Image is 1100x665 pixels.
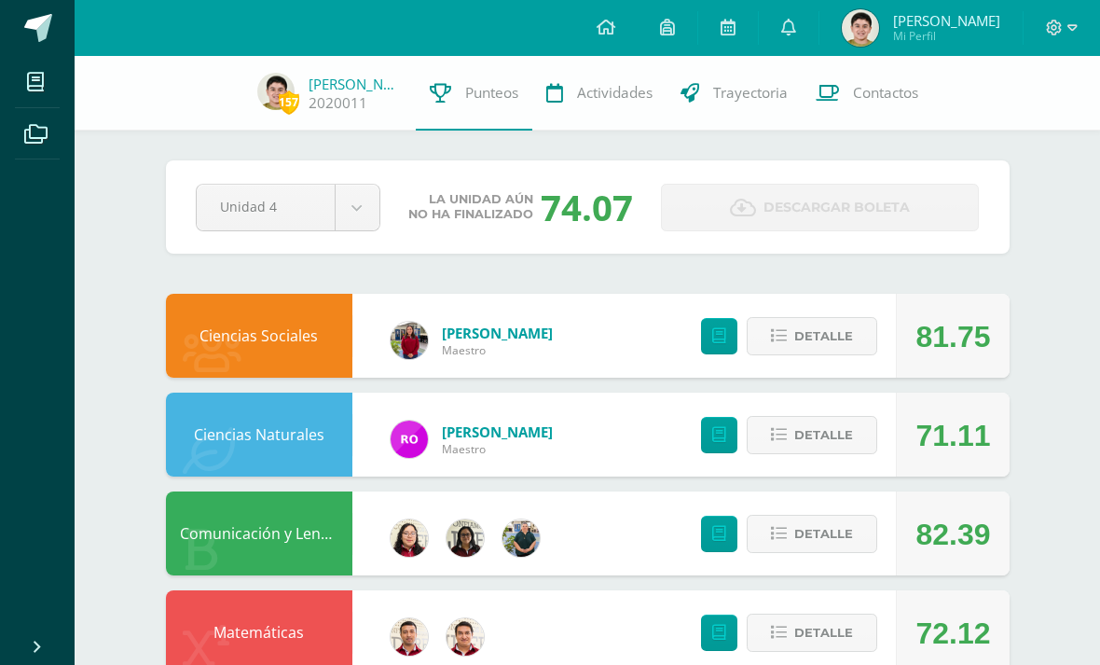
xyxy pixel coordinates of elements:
div: 82.39 [915,492,990,576]
a: [PERSON_NAME] [442,423,553,441]
span: [PERSON_NAME] [893,11,1000,30]
a: Contactos [802,56,932,131]
span: Unidad 4 [220,185,311,229]
a: Actividades [532,56,667,131]
span: Actividades [577,83,653,103]
span: Detalle [794,418,853,452]
a: [PERSON_NAME] [309,75,402,93]
span: Maestro [442,441,553,457]
img: ef4b5fefaeecce4f8be6905a19578e65.png [257,73,295,110]
img: 8967023db232ea363fa53c906190b046.png [391,618,428,656]
button: Detalle [747,515,877,553]
div: 71.11 [915,394,990,478]
span: 157 [279,90,299,114]
button: Detalle [747,317,877,355]
img: c64be9d0b6a0f58b034d7201874f2d94.png [447,520,484,557]
div: 74.07 [541,183,633,231]
button: Detalle [747,614,877,652]
a: [PERSON_NAME] [442,324,553,342]
img: 08228f36aa425246ac1f75ab91e507c5.png [391,421,428,458]
div: Ciencias Naturales [166,393,352,477]
img: ef4b5fefaeecce4f8be6905a19578e65.png [842,9,879,47]
span: Detalle [794,319,853,353]
a: Unidad 4 [197,185,379,230]
div: Ciencias Sociales [166,294,352,378]
span: Detalle [794,616,853,650]
span: Detalle [794,517,853,551]
a: 2020011 [309,93,367,113]
span: Maestro [442,342,553,358]
a: Punteos [416,56,532,131]
div: Comunicación y Lenguaje [166,492,352,575]
img: e1f0730b59be0d440f55fb027c9eff26.png [391,322,428,359]
img: 76b79572e868f347d82537b4f7bc2cf5.png [447,618,484,656]
img: c6b4b3f06f981deac34ce0a071b61492.png [391,520,428,557]
button: Detalle [747,416,877,454]
a: Trayectoria [667,56,802,131]
img: d3b263647c2d686994e508e2c9b90e59.png [502,520,540,557]
span: La unidad aún no ha finalizado [408,192,533,222]
span: Punteos [465,83,518,103]
span: Trayectoria [713,83,788,103]
span: Descargar boleta [763,185,910,230]
span: Mi Perfil [893,28,1000,44]
span: Contactos [853,83,918,103]
div: 81.75 [915,295,990,379]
